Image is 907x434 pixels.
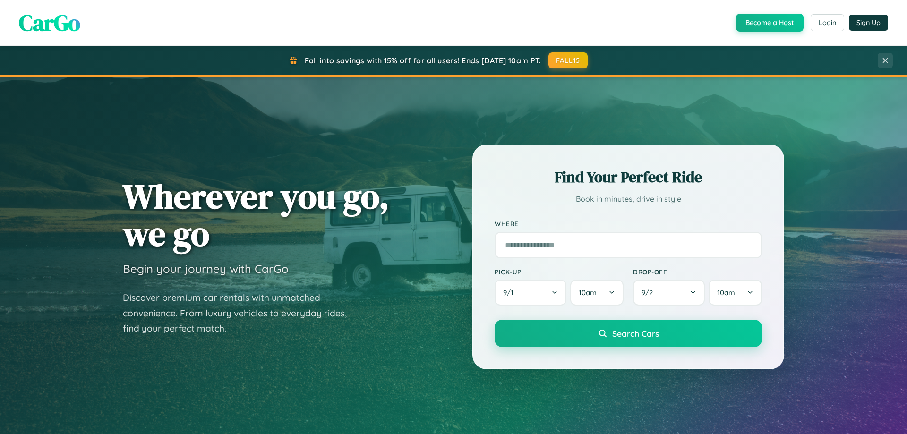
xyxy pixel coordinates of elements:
[503,288,518,297] span: 9 / 1
[495,192,762,206] p: Book in minutes, drive in style
[612,328,659,339] span: Search Cars
[579,288,597,297] span: 10am
[633,280,705,306] button: 9/2
[495,268,624,276] label: Pick-up
[495,220,762,228] label: Where
[642,288,658,297] span: 9 / 2
[736,14,804,32] button: Become a Host
[305,56,541,65] span: Fall into savings with 15% off for all users! Ends [DATE] 10am PT.
[548,52,588,68] button: FALL15
[570,280,624,306] button: 10am
[849,15,888,31] button: Sign Up
[709,280,762,306] button: 10am
[19,7,80,38] span: CarGo
[811,14,844,31] button: Login
[123,262,289,276] h3: Begin your journey with CarGo
[495,320,762,347] button: Search Cars
[123,178,389,252] h1: Wherever you go, we go
[717,288,735,297] span: 10am
[495,280,566,306] button: 9/1
[123,290,359,336] p: Discover premium car rentals with unmatched convenience. From luxury vehicles to everyday rides, ...
[633,268,762,276] label: Drop-off
[495,167,762,187] h2: Find Your Perfect Ride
